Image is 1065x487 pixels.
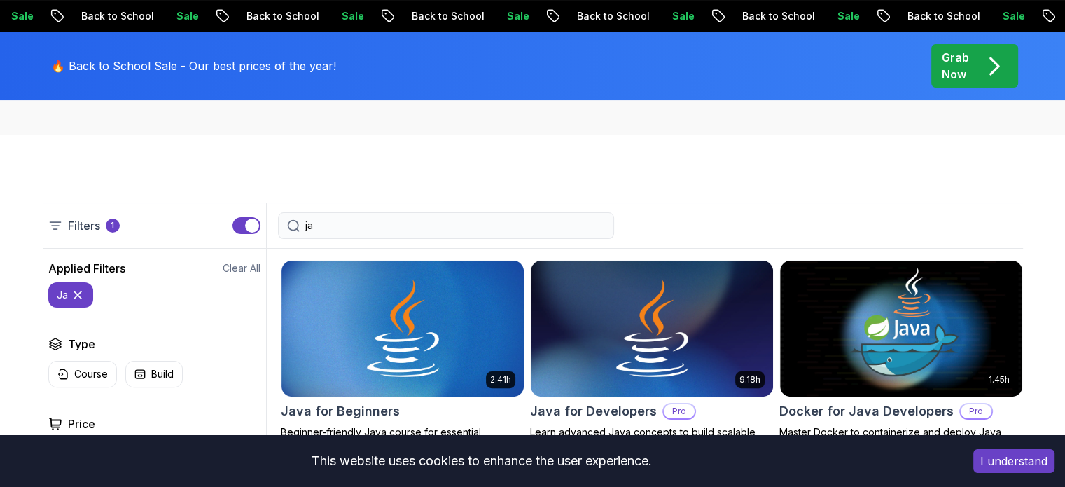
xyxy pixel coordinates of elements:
button: ja [48,282,93,308]
p: Sale [770,9,815,23]
button: Clear All [223,261,260,275]
button: Course [48,361,117,387]
p: Build [151,367,174,381]
p: Beginner-friendly Java course for essential programming skills and application development [281,425,524,453]
button: Accept cookies [973,449,1054,473]
a: Docker for Java Developers card1.45hDocker for Java DevelopersProMaster Docker to containerize an... [779,260,1023,481]
h2: Java for Developers [530,402,657,421]
button: Build [125,361,183,387]
p: Pro [664,404,695,418]
div: This website uses cookies to enhance the user experience. [11,446,952,476]
h2: Docker for Java Developers [779,402,954,421]
p: Sale [109,9,154,23]
p: Filters [68,217,100,234]
h2: Price [68,416,95,432]
p: 1 [111,220,114,231]
p: Sale [605,9,650,23]
p: Sale [935,9,980,23]
input: Search Java, React, Spring boot ... [305,219,605,233]
p: Grab Now [942,49,969,83]
p: Back to School [840,9,935,23]
p: 1.45h [989,374,1010,385]
p: 🔥 Back to School Sale - Our best prices of the year! [51,57,336,74]
p: Course [74,367,108,381]
p: 9.18h [739,374,760,385]
p: Pro [961,404,991,418]
h2: Type [68,336,95,352]
p: Master Docker to containerize and deploy Java applications efficiently. From basics to advanced J... [779,425,1023,481]
img: Java for Developers card [531,261,773,397]
p: 2.41h [490,374,511,385]
p: Back to School [179,9,274,23]
p: Learn advanced Java concepts to build scalable and maintainable applications. [530,425,774,453]
img: Docker for Java Developers card [780,261,1022,397]
p: ja [57,288,68,302]
a: Java for Developers card9.18hJava for DevelopersProLearn advanced Java concepts to build scalable... [530,260,774,453]
img: Java for Beginners card [281,261,524,397]
h2: Applied Filters [48,260,125,277]
p: Sale [274,9,319,23]
a: Java for Beginners card2.41hJava for BeginnersBeginner-friendly Java course for essential program... [281,260,524,453]
p: Back to School [14,9,109,23]
p: Back to School [675,9,770,23]
p: Back to School [510,9,605,23]
h2: Java for Beginners [281,402,400,421]
p: Sale [440,9,485,23]
p: Back to School [344,9,440,23]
